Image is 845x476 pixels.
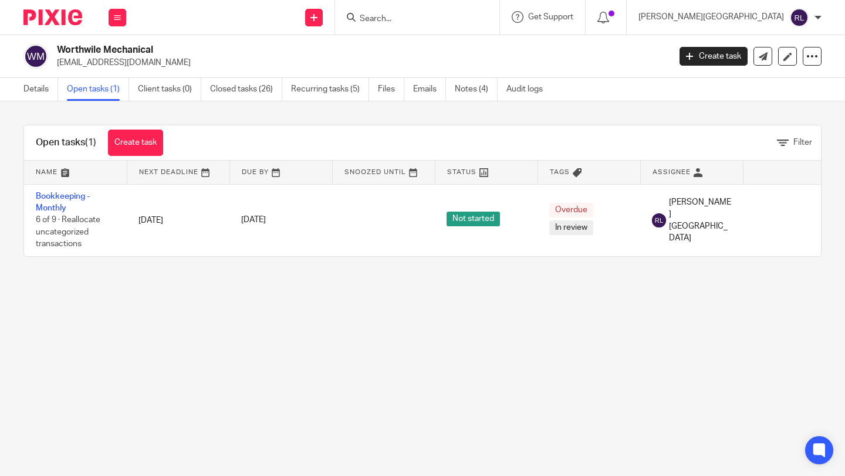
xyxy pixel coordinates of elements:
img: svg%3E [23,44,48,69]
a: Notes (4) [455,78,498,101]
a: Files [378,78,404,101]
input: Search [359,14,464,25]
h2: Worthwile Mechanical [57,44,541,56]
p: [PERSON_NAME][GEOGRAPHIC_DATA] [638,11,784,23]
span: Overdue [549,203,593,217]
span: [PERSON_NAME][GEOGRAPHIC_DATA] [669,196,731,244]
td: [DATE] [127,184,229,256]
a: Emails [413,78,446,101]
a: Create task [108,130,163,156]
span: (1) [85,138,96,147]
span: Status [447,169,476,175]
p: [EMAIL_ADDRESS][DOMAIN_NAME] [57,57,662,69]
a: Details [23,78,58,101]
span: Not started [447,212,500,226]
a: Open tasks (1) [67,78,129,101]
span: Get Support [528,13,573,21]
a: Create task [680,47,748,66]
h1: Open tasks [36,137,96,149]
span: In review [549,220,593,235]
span: [DATE] [241,216,266,225]
a: Bookkeeping - Monthly [36,192,90,212]
span: 6 of 9 · Reallocate uncategorized transactions [36,216,100,248]
a: Client tasks (0) [138,78,201,101]
img: svg%3E [790,8,809,27]
img: svg%3E [652,213,666,227]
span: Snoozed Until [344,169,406,175]
a: Recurring tasks (5) [291,78,369,101]
span: Filter [793,138,812,147]
img: Pixie [23,9,82,25]
a: Audit logs [506,78,552,101]
a: Closed tasks (26) [210,78,282,101]
span: Tags [550,169,570,175]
